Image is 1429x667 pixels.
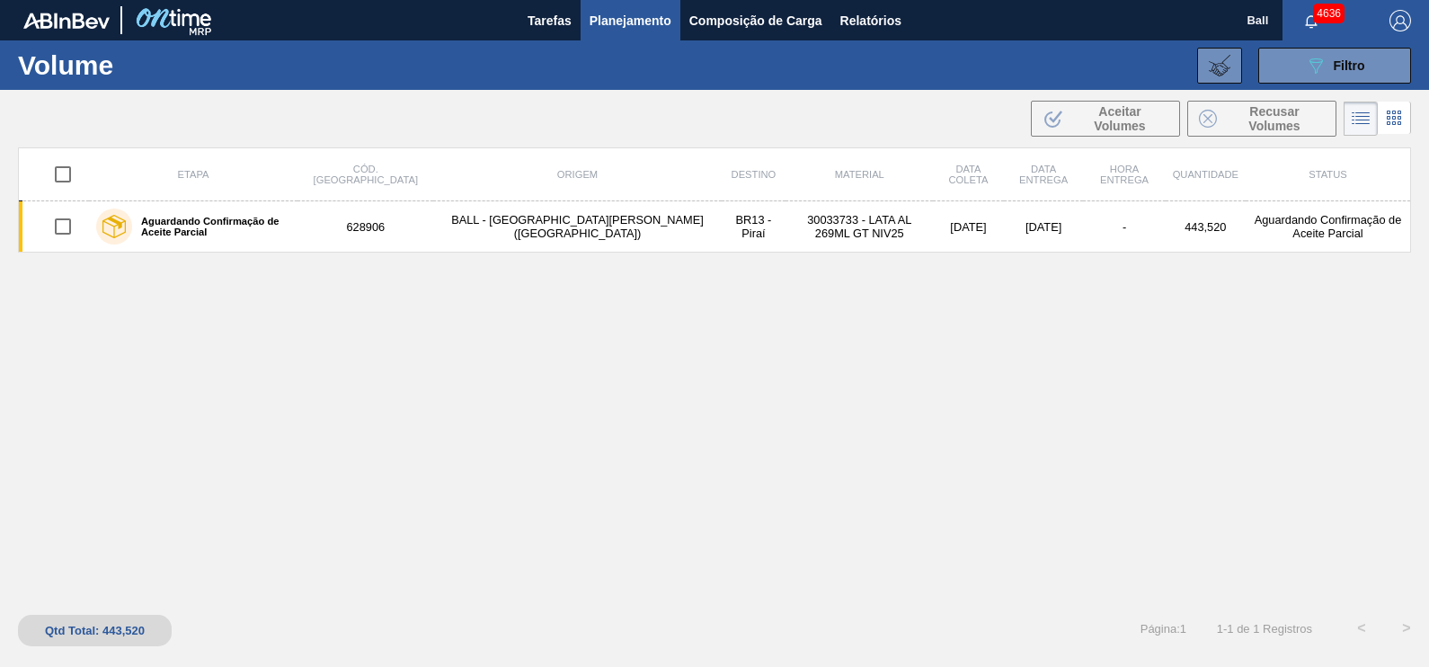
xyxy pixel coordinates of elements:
span: 1 - 1 de 1 Registros [1213,622,1312,636]
span: Hora Entrega [1100,164,1149,185]
div: Visão em Lista [1344,102,1378,136]
span: Tarefas [528,10,572,31]
span: Planejamento [590,10,671,31]
td: BR13 - Piraí [722,201,786,253]
span: Status [1309,169,1346,180]
td: BALL - [GEOGRAPHIC_DATA][PERSON_NAME] ([GEOGRAPHIC_DATA]) [433,201,721,253]
button: > [1384,606,1429,651]
button: Recusar Volumes [1187,101,1336,137]
span: Recusar Volumes [1224,104,1325,133]
td: [DATE] [1004,201,1084,253]
td: 443,520 [1166,201,1246,253]
span: Composição de Carga [689,10,822,31]
button: Importar Negociações de Volume [1197,48,1242,84]
span: Quantidade [1173,169,1238,180]
span: Material [835,169,884,180]
button: Notificações [1283,8,1340,33]
span: Data coleta [949,164,989,185]
span: 4636 [1313,4,1345,23]
button: < [1339,606,1384,651]
span: Relatórios [840,10,901,31]
td: [DATE] [933,201,1004,253]
span: Origem [557,169,598,180]
h1: Volume [18,55,278,76]
span: Filtro [1334,58,1365,73]
button: Aceitar Volumes [1031,101,1180,137]
img: Logout [1389,10,1411,31]
span: Página : 1 [1141,622,1186,636]
td: - [1083,201,1165,253]
label: Aguardando Confirmação de Aceite Parcial [132,216,290,237]
div: Qtd Total: 443,520 [31,624,158,637]
div: Visão em Cards [1378,102,1411,136]
img: TNhmsLtSVTkK8tSr43FrP2fwEKptu5GPRR3wAAAABJRU5ErkJggg== [23,13,110,29]
td: 628906 [297,201,433,253]
td: Aguardando Confirmação de Aceite Parcial [1246,201,1411,253]
a: Aguardando Confirmação de Aceite Parcial628906BALL - [GEOGRAPHIC_DATA][PERSON_NAME] ([GEOGRAPHIC_... [19,201,1411,253]
span: Aceitar Volumes [1071,104,1168,133]
td: 30033733 - LATA AL 269ML GT NIV25 [786,201,933,253]
span: Etapa [178,169,209,180]
span: Data Entrega [1019,164,1068,185]
span: Destino [732,169,777,180]
span: Cód. [GEOGRAPHIC_DATA] [314,164,418,185]
button: Filtro [1258,48,1411,84]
